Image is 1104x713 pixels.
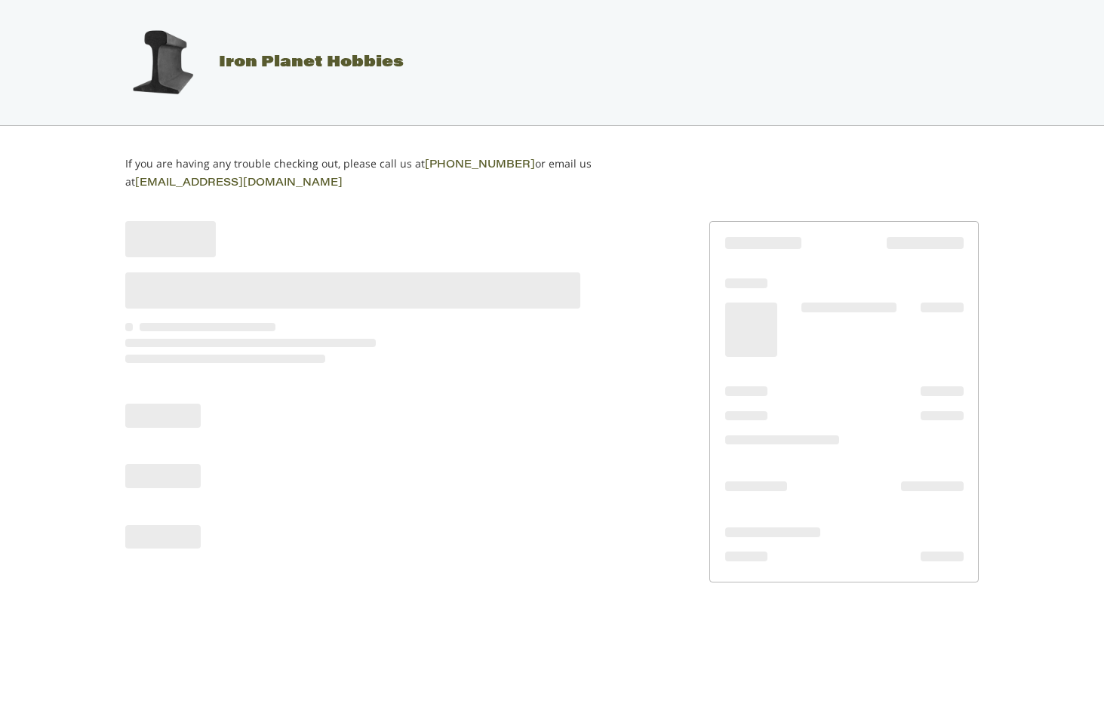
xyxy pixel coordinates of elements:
a: [EMAIL_ADDRESS][DOMAIN_NAME] [135,178,343,189]
span: Iron Planet Hobbies [219,55,404,70]
p: If you are having any trouble checking out, please call us at or email us at [125,155,639,192]
a: Iron Planet Hobbies [109,55,404,70]
img: Iron Planet Hobbies [125,25,200,100]
a: [PHONE_NUMBER] [425,160,535,171]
